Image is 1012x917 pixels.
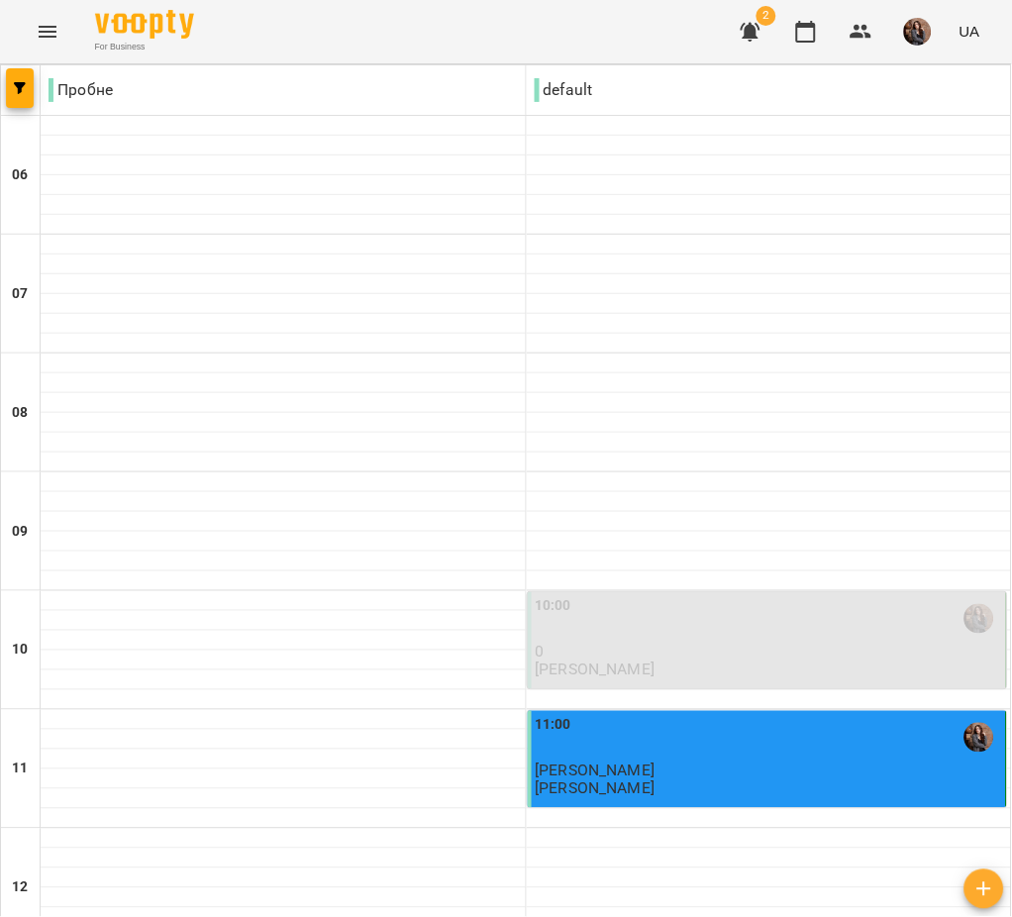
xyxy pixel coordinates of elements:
h6: 08 [12,402,28,424]
img: Прокопенко Поліна Олександрівна [964,723,994,753]
span: For Business [95,41,194,53]
img: 6c17d95c07e6703404428ddbc75e5e60.jpg [904,18,932,46]
h6: 12 [12,877,28,899]
h6: 06 [12,164,28,186]
p: [PERSON_NAME] [536,780,656,797]
p: default [535,78,593,102]
h6: 11 [12,759,28,780]
button: UA [952,13,988,50]
span: UA [960,21,980,42]
label: 10:00 [536,596,572,618]
img: Voopty Logo [95,10,194,39]
p: [PERSON_NAME] [536,662,656,678]
button: Створити урок [964,869,1004,909]
h6: 07 [12,283,28,305]
label: 11:00 [536,715,572,737]
span: 2 [757,6,776,26]
p: Пробне [49,78,113,102]
h6: 09 [12,521,28,543]
button: Menu [24,8,71,55]
p: 0 [536,644,1003,661]
h6: 10 [12,640,28,662]
img: Прокопенко Поліна Олександрівна [964,604,994,634]
span: [PERSON_NAME] [536,762,656,780]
